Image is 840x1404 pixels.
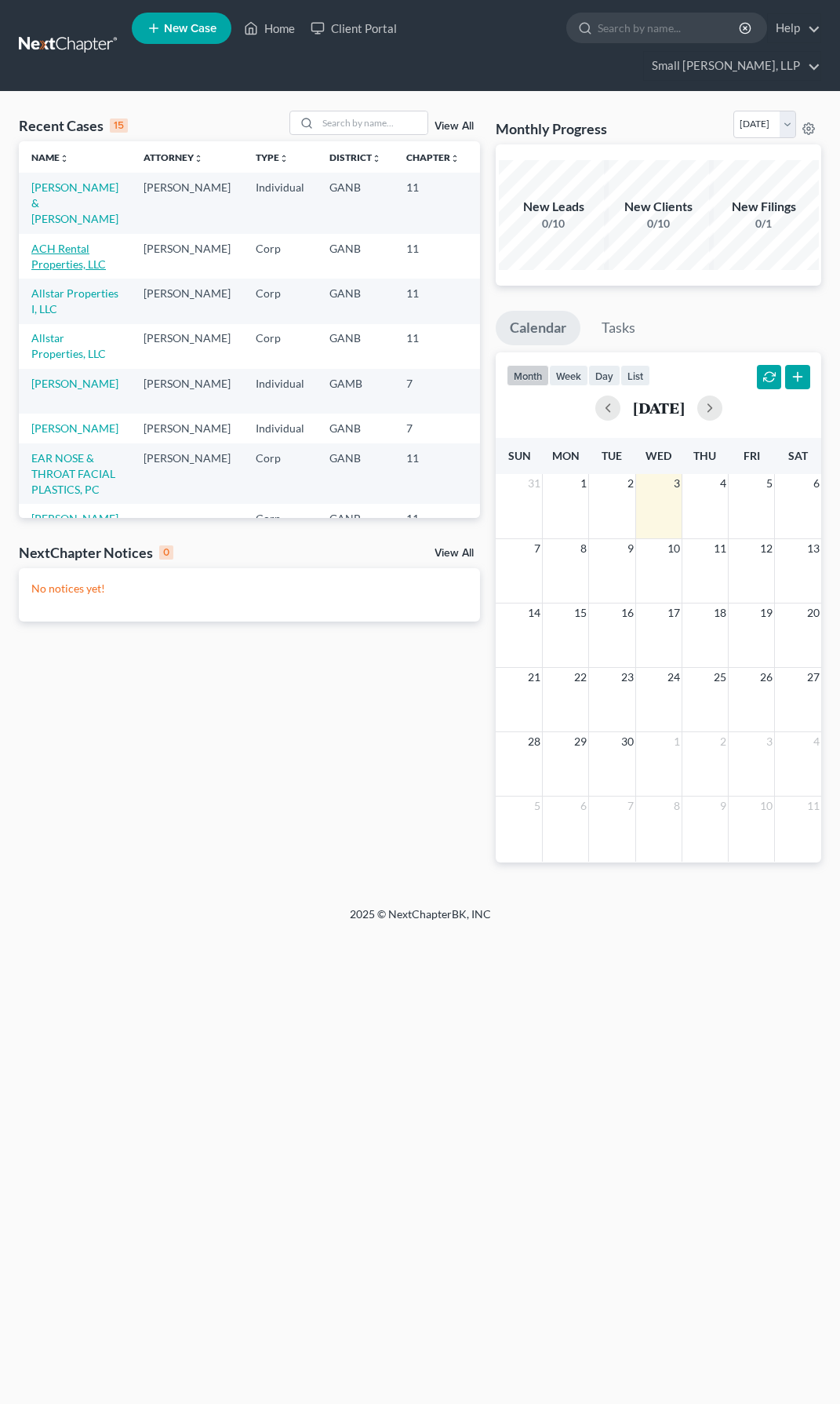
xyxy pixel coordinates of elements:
[587,311,649,345] a: Tasks
[394,443,472,504] td: 11
[620,732,635,751] span: 30
[604,198,714,216] div: New Clients
[317,279,394,323] td: GANB
[666,539,682,558] span: 10
[131,443,243,504] td: [PERSON_NAME]
[131,234,243,279] td: [PERSON_NAME]
[243,414,317,443] td: Individual
[110,119,128,133] div: 15
[666,668,682,687] span: 24
[507,365,549,386] button: month
[526,668,542,687] span: 21
[604,216,714,232] div: 0/10
[672,797,682,815] span: 8
[644,52,820,80] a: Small [PERSON_NAME], LLP
[31,286,118,315] a: Allstar Properties I, LLC
[758,539,774,558] span: 12
[31,242,106,271] a: ACH Rental Properties, LLC
[317,234,394,279] td: GANB
[31,512,118,556] a: [PERSON_NAME] Development I LLC
[620,604,635,622] span: 16
[394,324,472,369] td: 11
[194,154,203,163] i: unfold_more
[758,797,774,815] span: 10
[533,797,542,815] span: 5
[60,154,69,163] i: unfold_more
[317,504,394,564] td: GANB
[718,797,728,815] span: 9
[805,797,821,815] span: 11
[805,539,821,558] span: 13
[812,732,821,751] span: 4
[472,324,547,369] td: 25-41314
[812,474,821,493] span: 6
[626,539,635,558] span: 9
[159,545,173,560] div: 0
[256,151,289,163] a: Typeunfold_more
[318,111,427,134] input: Search by name...
[526,474,542,493] span: 31
[579,539,588,558] span: 8
[765,732,774,751] span: 3
[508,449,531,462] span: Sun
[472,279,547,323] td: 25-41315
[496,119,607,138] h3: Monthly Progress
[131,279,243,323] td: [PERSON_NAME]
[243,234,317,279] td: Corp
[666,604,682,622] span: 17
[768,14,820,42] a: Help
[329,151,381,163] a: Districtunfold_more
[317,324,394,369] td: GANB
[573,732,588,751] span: 29
[472,234,547,279] td: 25-41316
[164,23,216,35] span: New Case
[718,732,728,751] span: 2
[19,543,173,562] div: NextChapter Notices
[243,324,317,369] td: Corp
[317,369,394,414] td: GAMB
[573,668,588,687] span: 22
[672,474,682,493] span: 3
[144,151,203,163] a: Attorneyunfold_more
[709,198,819,216] div: New Filings
[394,414,472,443] td: 7
[31,181,118,225] a: [PERSON_NAME] & [PERSON_NAME]
[131,173,243,233] td: [PERSON_NAME]
[496,311,580,345] a: Calendar
[31,451,115,496] a: EAR NOSE & THROAT FACIAL PLASTICS, PC
[626,474,635,493] span: 2
[131,414,243,443] td: [PERSON_NAME]
[602,449,622,462] span: Tue
[579,797,588,815] span: 6
[44,906,797,935] div: 2025 © NextChapterBK, INC
[712,668,728,687] span: 25
[317,173,394,233] td: GANB
[718,474,728,493] span: 4
[758,604,774,622] span: 19
[243,504,317,564] td: Corp
[31,581,467,596] p: No notices yet!
[552,449,580,462] span: Mon
[243,279,317,323] td: Corp
[645,449,671,462] span: Wed
[243,173,317,233] td: Individual
[394,369,472,414] td: 7
[406,151,460,163] a: Chapterunfold_more
[526,604,542,622] span: 14
[633,399,685,416] h2: [DATE]
[243,369,317,414] td: Individual
[712,539,728,558] span: 11
[435,121,474,132] a: View All
[236,14,303,42] a: Home
[131,324,243,369] td: [PERSON_NAME]
[394,504,472,564] td: 11
[317,414,394,443] td: GANB
[620,365,650,386] button: list
[435,548,474,559] a: View All
[31,331,106,360] a: Allstar Properties, LLC
[499,198,609,216] div: New Leads
[472,369,547,414] td: 22-30509-jps
[549,365,588,386] button: week
[533,539,542,558] span: 7
[450,154,460,163] i: unfold_more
